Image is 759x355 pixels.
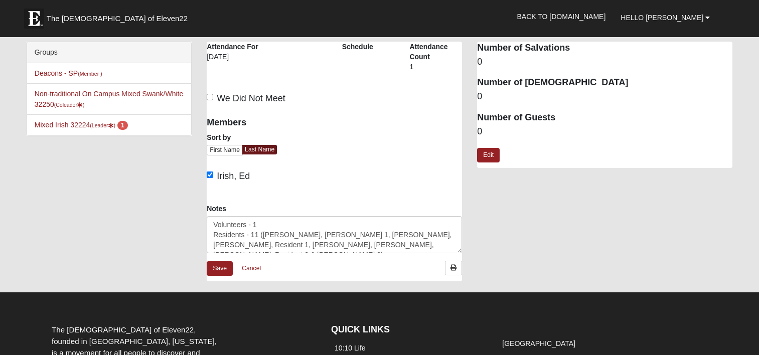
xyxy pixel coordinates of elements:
input: We Did Not Meet [207,94,213,100]
dt: Number of Salvations [477,42,732,55]
a: Print Attendance Roster [445,261,462,275]
a: Back to [DOMAIN_NAME] [509,4,613,29]
label: Attendance For [207,42,258,52]
div: 1 [409,62,462,79]
a: Mixed Irish 32224(Leader) 1 [35,121,128,129]
img: Eleven22 logo [24,9,44,29]
div: [DATE] [207,52,259,69]
label: Schedule [342,42,373,52]
input: Irish, Ed [207,171,213,178]
dt: Number of Guests [477,111,732,124]
label: Attendance Count [409,42,462,62]
a: Save [207,261,233,276]
a: Non-traditional On Campus Mixed Swank/White 32250(Coleader) [35,90,183,108]
span: number of pending members [117,121,128,130]
a: First Name [207,145,243,155]
a: Cancel [235,261,267,276]
span: Hello [PERSON_NAME] [621,14,703,22]
a: Last Name [242,145,277,154]
small: (Leader ) [90,122,115,128]
a: Hello [PERSON_NAME] [613,5,717,30]
span: Irish, Ed [217,171,250,181]
a: The [DEMOGRAPHIC_DATA] of Eleven22 [19,4,220,29]
span: The [DEMOGRAPHIC_DATA] of Eleven22 [47,14,188,24]
dt: Number of [DEMOGRAPHIC_DATA] [477,76,732,89]
span: We Did Not Meet [217,93,285,103]
a: Edit [477,148,500,162]
label: Notes [207,204,226,214]
dd: 0 [477,125,732,138]
textarea: Volunteers - 1 Residents - 11 ([PERSON_NAME], [PERSON_NAME] 1, [PERSON_NAME], [PERSON_NAME], Resi... [207,216,462,253]
small: (Coleader ) [54,102,85,108]
dd: 0 [477,90,732,103]
div: Groups [27,42,191,63]
h4: Members [207,117,327,128]
small: (Member ) [78,71,102,77]
label: Sort by [207,132,231,142]
a: Deacons - SP(Member ) [35,69,102,77]
dd: 0 [477,56,732,69]
h4: QUICK LINKS [331,324,484,335]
